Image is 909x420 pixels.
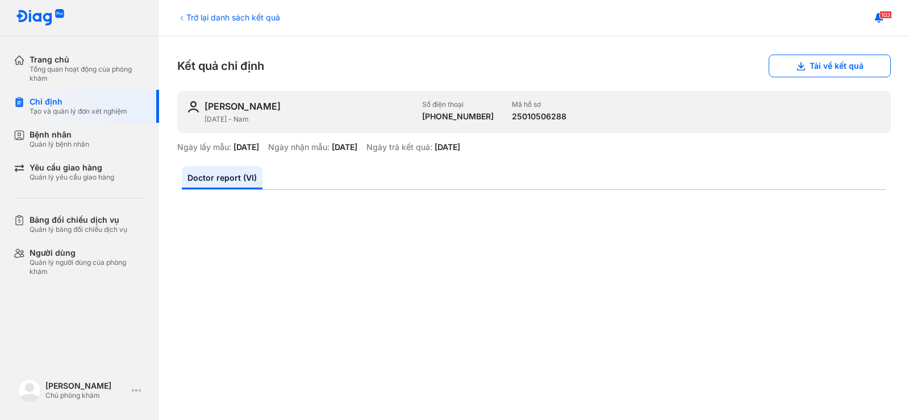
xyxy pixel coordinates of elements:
div: Ngày nhận mẫu: [268,142,330,152]
div: [PERSON_NAME] [45,381,127,391]
div: [PERSON_NAME] [205,100,281,113]
div: [PHONE_NUMBER] [422,111,494,122]
div: Mã hồ sơ [512,100,566,109]
img: logo [18,379,41,402]
div: Yêu cầu giao hàng [30,163,114,173]
div: Tổng quan hoạt động của phòng khám [30,65,145,83]
div: Kết quả chỉ định [177,55,891,77]
img: user-icon [186,100,200,114]
div: [DATE] - Nam [205,115,413,124]
div: Quản lý người dùng của phòng khám [30,258,145,276]
div: Quản lý yêu cầu giao hàng [30,173,114,182]
a: Doctor report (VI) [182,166,262,189]
div: Trở lại danh sách kết quả [177,11,280,23]
div: Tạo và quản lý đơn xét nghiệm [30,107,127,116]
button: Tải về kết quả [769,55,891,77]
div: Trang chủ [30,55,145,65]
span: 103 [879,11,892,19]
div: Chủ phòng khám [45,391,127,400]
div: Quản lý bệnh nhân [30,140,89,149]
div: Ngày trả kết quả: [366,142,432,152]
div: Bệnh nhân [30,130,89,140]
div: Bảng đối chiếu dịch vụ [30,215,127,225]
div: [DATE] [332,142,357,152]
div: Chỉ định [30,97,127,107]
div: Người dùng [30,248,145,258]
div: Quản lý bảng đối chiếu dịch vụ [30,225,127,234]
img: logo [16,9,65,27]
div: Số điện thoại [422,100,494,109]
div: 25010506288 [512,111,566,122]
div: [DATE] [435,142,460,152]
div: [DATE] [233,142,259,152]
div: Ngày lấy mẫu: [177,142,231,152]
